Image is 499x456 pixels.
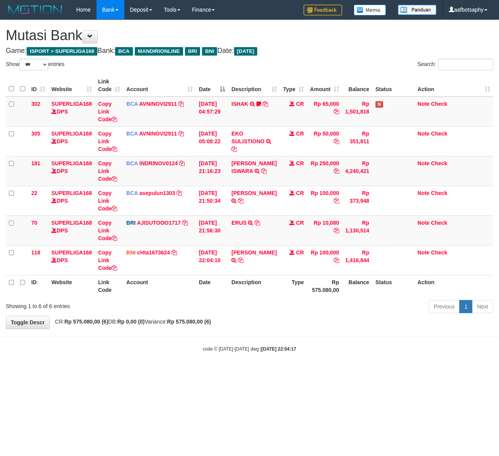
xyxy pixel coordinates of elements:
[296,131,304,137] span: CR
[6,316,50,329] a: Toggle Descr
[334,138,339,144] a: Copy Rp 50,000 to clipboard
[307,275,342,297] th: Rp 575.080,00
[307,186,342,215] td: Rp 100,000
[342,245,372,275] td: Rp 1,416,844
[31,131,40,137] span: 305
[296,220,304,226] span: CR
[231,131,265,144] a: EKO SULISTIONO
[98,160,117,182] a: Copy Link Code
[398,5,436,15] img: panduan.png
[196,75,228,97] th: Date: activate to sort column descending
[139,160,178,166] a: INDRINOV0124
[28,275,48,297] th: ID
[342,97,372,127] td: Rp 1,501,818
[185,47,200,56] span: BRI
[31,190,37,196] span: 22
[296,160,304,166] span: CR
[51,319,211,325] span: CR: DB: Variance:
[342,186,372,215] td: Rp 373,948
[296,190,304,196] span: CR
[6,28,493,43] h1: Mutasi Bank
[48,275,95,297] th: Website
[231,190,277,196] a: [PERSON_NAME]
[307,126,342,156] td: Rp 50,000
[123,275,196,297] th: Account
[334,168,339,174] a: Copy Rp 250,000 to clipboard
[354,5,386,15] img: Button%20Memo.svg
[431,131,447,137] a: Check
[431,220,447,226] a: Check
[179,160,185,166] a: Copy INDRINOV0124 to clipboard
[178,101,184,107] a: Copy AVNINOVI2911 to clipboard
[414,75,493,97] th: Action: activate to sort column ascending
[431,101,447,107] a: Check
[202,47,217,56] span: BNI
[372,275,414,297] th: Status
[48,126,95,156] td: DPS
[48,215,95,245] td: DPS
[334,108,339,115] a: Copy Rp 65,000 to clipboard
[304,5,342,15] img: Feedback.jpg
[238,198,243,204] a: Copy TITA PURNAMA to clipboard
[115,47,132,56] span: BCA
[342,126,372,156] td: Rp 351,811
[139,190,175,196] a: asepulun1303
[231,220,246,226] a: ERUS
[196,186,228,215] td: [DATE] 21:50:34
[228,275,280,297] th: Description
[334,227,339,234] a: Copy Rp 10,080 to clipboard
[48,186,95,215] td: DPS
[139,101,177,107] a: AVNINOVI2911
[6,47,493,55] h4: Game: Bank: Date:
[418,160,429,166] a: Note
[342,275,372,297] th: Balance
[280,275,307,297] th: Type
[196,215,228,245] td: [DATE] 21:56:30
[135,47,183,56] span: MANDIRIONLINE
[418,101,429,107] a: Note
[307,156,342,186] td: Rp 250,000
[203,346,296,352] small: code © [DATE]-[DATE] dwg |
[196,156,228,186] td: [DATE] 21:16:23
[431,190,447,196] a: Check
[196,126,228,156] td: [DATE] 05:08:22
[178,131,184,137] a: Copy AVNINOVI2911 to clipboard
[307,245,342,275] td: Rp 100,000
[418,190,429,196] a: Note
[231,160,277,174] a: [PERSON_NAME] ISWARA
[6,4,64,15] img: MOTION_logo.png
[414,275,493,297] th: Action
[431,249,447,256] a: Check
[98,101,117,122] a: Copy Link Code
[98,131,117,152] a: Copy Link Code
[307,75,342,97] th: Amount: activate to sort column ascending
[307,97,342,127] td: Rp 65,000
[418,131,429,137] a: Note
[117,319,145,325] strong: Rp 0,00 (0)
[231,101,248,107] a: ISHAK
[418,59,493,70] label: Search:
[137,249,170,256] a: cHta1673624
[418,249,429,256] a: Note
[123,75,196,97] th: Account: activate to sort column ascending
[438,59,493,70] input: Search:
[6,299,202,310] div: Showing 1 to 6 of 6 entries
[375,101,383,108] span: Has Note
[255,220,260,226] a: Copy ERUS to clipboard
[31,160,40,166] span: 181
[342,156,372,186] td: Rp 4,240,421
[95,75,123,97] th: Link Code: activate to sort column ascending
[261,168,266,174] a: Copy DIONYSIUS ISWARA to clipboard
[196,245,228,275] td: [DATE] 22:04:10
[334,257,339,263] a: Copy Rp 100,000 to clipboard
[98,249,117,271] a: Copy Link Code
[231,146,237,152] a: Copy EKO SULISTIONO to clipboard
[372,75,414,97] th: Status
[51,249,92,256] a: SUPERLIGA168
[459,300,472,313] a: 1
[167,319,211,325] strong: Rp 575.080,00 (6)
[234,47,258,56] span: [DATE]
[51,101,92,107] a: SUPERLIGA168
[182,220,188,226] a: Copy AJISUTOOO1717 to clipboard
[48,245,95,275] td: DPS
